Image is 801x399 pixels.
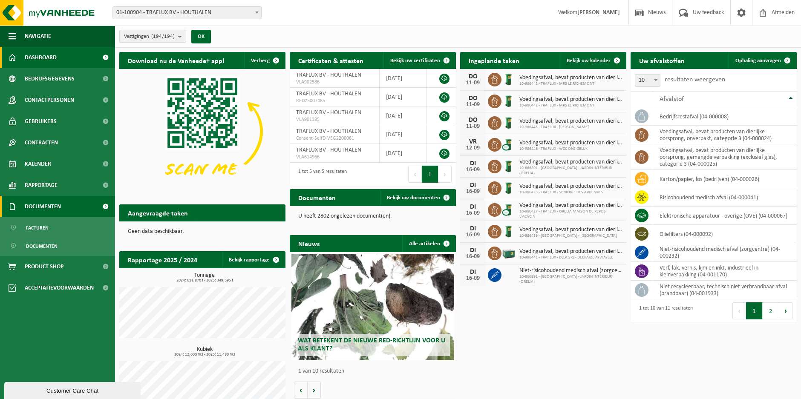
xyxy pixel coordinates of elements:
span: Documenten [26,238,58,254]
span: 10-986427 - TRAFLUX - ORELIA MAISON DE REPOS L'ACACIA [519,209,622,219]
div: 11-09 [464,102,481,108]
div: DO [464,117,481,123]
span: 10-866891 - [GEOGRAPHIC_DATA] - JARDIN INTÉRIEUR (ORELIA) [519,274,622,284]
img: WB-0120-HPE-GN-01 [501,158,516,173]
strong: [PERSON_NAME] [577,9,620,16]
span: Verberg [251,58,270,63]
td: [DATE] [380,144,427,163]
img: WB-0140-CU [501,137,516,151]
div: DI [464,225,481,232]
a: Bekijk rapportage [222,251,285,268]
a: Bekijk uw kalender [560,52,625,69]
h2: Download nu de Vanheede+ app! [119,52,233,69]
span: Product Shop [25,256,63,277]
a: Bekijk uw certificaten [383,52,455,69]
span: Facturen [26,220,49,236]
span: Gebruikers [25,111,57,132]
span: TRAFLUX BV - HOUTHALEN [296,72,361,78]
span: VLA902586 [296,79,373,86]
span: VLA901385 [296,116,373,123]
td: niet-risicohoudend medisch afval (zorgcentra) (04-000232) [653,243,797,262]
span: Contracten [25,132,58,153]
a: Facturen [2,219,113,235]
td: voedingsafval, bevat producten van dierlijke oorsprong, gemengde verpakking (exclusief glas), cat... [653,144,797,170]
label: resultaten weergeven [665,76,725,83]
button: Volgende [308,382,321,399]
p: Geen data beschikbaar. [128,229,277,235]
div: 16-09 [464,210,481,216]
button: Previous [732,302,746,319]
button: Vestigingen(194/194) [119,30,186,43]
td: [DATE] [380,125,427,144]
div: DI [464,204,481,210]
p: U heeft 2802 ongelezen document(en). [298,213,447,219]
iframe: chat widget [4,380,142,399]
span: Vestigingen [124,30,175,43]
a: Documenten [2,238,113,254]
td: karton/papier, los (bedrijven) (04-000026) [653,170,797,188]
span: 10 [635,75,660,86]
button: 1 [746,302,763,319]
div: DI [464,269,481,276]
img: WB-0120-HPE-GN-01 [501,224,516,238]
td: oliefilters (04-000092) [653,225,797,243]
button: Next [779,302,792,319]
span: Afvalstof [660,96,684,103]
h2: Ingeplande taken [460,52,528,69]
div: VR [464,138,481,145]
span: Voedingsafval, bevat producten van dierlijke oorsprong, onverpakt, categorie 3 [519,202,622,209]
button: Verberg [244,52,285,69]
span: Documenten [25,196,61,217]
span: Dashboard [25,47,57,68]
span: Voedingsafval, bevat producten van dierlijke oorsprong, onverpakt, categorie 3 [519,75,622,81]
h2: Certificaten & attesten [290,52,372,69]
span: 2024: 611,870 t - 2025: 349,595 t [124,278,285,283]
img: WB-0120-HPE-GN-01 [501,180,516,195]
h3: Kubiek [124,347,285,357]
div: 11-09 [464,123,481,129]
span: Voedingsafval, bevat producten van dierlijke oorsprong, onverpakt, categorie 3 [519,159,622,166]
p: 1 van 10 resultaten [298,368,452,374]
span: 10-986441 - TRAFLUX - DLLA SRL - DELHAIZE AYWAYLLE [519,255,622,260]
td: voedingsafval, bevat producten van dierlijke oorsprong, onverpakt, categorie 3 (04-000024) [653,126,797,144]
img: PB-LB-0680-HPE-GN-01 [501,245,516,260]
span: 10-986442 - TRAFLUX - MRS LE RICHEMONT [519,81,622,86]
td: [DATE] [380,88,427,106]
div: 1 tot 10 van 11 resultaten [635,301,693,320]
span: VLA614966 [296,154,373,161]
span: Contactpersonen [25,89,74,111]
div: DI [464,160,481,167]
span: Voedingsafval, bevat producten van dierlijke oorsprong, onverpakt, categorie 3 [519,118,622,125]
span: Ophaling aanvragen [735,58,781,63]
span: Consent-SelfD-VEG2200061 [296,135,373,142]
img: WB-0140-CU [501,202,516,216]
h2: Aangevraagde taken [119,204,196,221]
a: Bekijk uw documenten [380,189,455,206]
a: Wat betekent de nieuwe RED-richtlijn voor u als klant? [291,254,454,360]
td: bedrijfsrestafval (04-000008) [653,107,797,126]
span: 01-100904 - TRAFLUX BV - HOUTHALEN [112,6,262,19]
span: 10-866891 - [GEOGRAPHIC_DATA] - JARDIN INTÉRIEUR (ORELIA) [519,166,622,176]
div: DO [464,73,481,80]
span: 10 [635,74,660,87]
span: Navigatie [25,26,51,47]
span: 01-100904 - TRAFLUX BV - HOUTHALEN [113,7,261,19]
button: OK [191,30,211,43]
td: risicohoudend medisch afval (04-000041) [653,188,797,207]
h3: Tonnage [124,273,285,283]
div: 12-09 [464,145,481,151]
count: (194/194) [151,34,175,39]
div: 16-09 [464,254,481,260]
span: Acceptatievoorwaarden [25,277,94,299]
img: WB-0120-HPE-GN-01 [501,93,516,108]
span: 10-986445 - TRAFLUX - [PERSON_NAME] [519,125,622,130]
button: 1 [422,166,438,183]
span: Voedingsafval, bevat producten van dierlijke oorsprong, onverpakt, categorie 3 [519,96,622,103]
h2: Nieuws [290,235,328,252]
span: 10-986423 - TRAFLUX - SENIORIE DES ARDENNES [519,190,622,195]
h2: Uw afvalstoffen [631,52,693,69]
a: Ophaling aanvragen [729,52,796,69]
span: Voedingsafval, bevat producten van dierlijke oorsprong, onverpakt, categorie 3 [519,183,622,190]
img: Download de VHEPlus App [119,69,285,194]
